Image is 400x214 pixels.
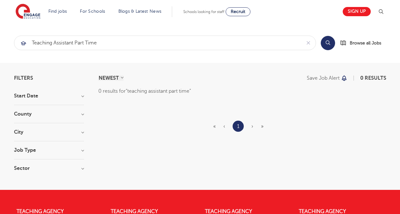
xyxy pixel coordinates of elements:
span: Browse all Jobs [350,39,381,47]
a: Blogs & Latest News [118,9,162,14]
button: Search [321,36,335,50]
a: Recruit [226,7,250,16]
input: Submit [14,36,301,50]
span: ‹ [223,124,225,129]
div: 0 results for [98,87,386,95]
h3: Start Date [14,93,84,98]
h3: Sector [14,166,84,171]
button: Save job alert [307,76,348,81]
q: teaching assistant part time [126,88,191,94]
span: « [213,124,216,129]
a: Browse all Jobs [340,39,386,47]
span: Schools looking for staff [183,10,224,14]
a: For Schools [80,9,105,14]
div: Submit [14,36,316,50]
a: 1 [237,122,239,130]
span: » [261,124,263,129]
p: Save job alert [307,76,340,81]
h3: County [14,111,84,117]
button: Clear [301,36,316,50]
span: 0 results [360,75,386,81]
span: Recruit [231,9,245,14]
a: Find jobs [48,9,67,14]
span: Filters [14,76,33,81]
h3: Job Type [14,148,84,153]
a: Sign up [343,7,371,16]
img: Engage Education [16,4,40,20]
h3: City [14,130,84,135]
span: › [251,124,253,129]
